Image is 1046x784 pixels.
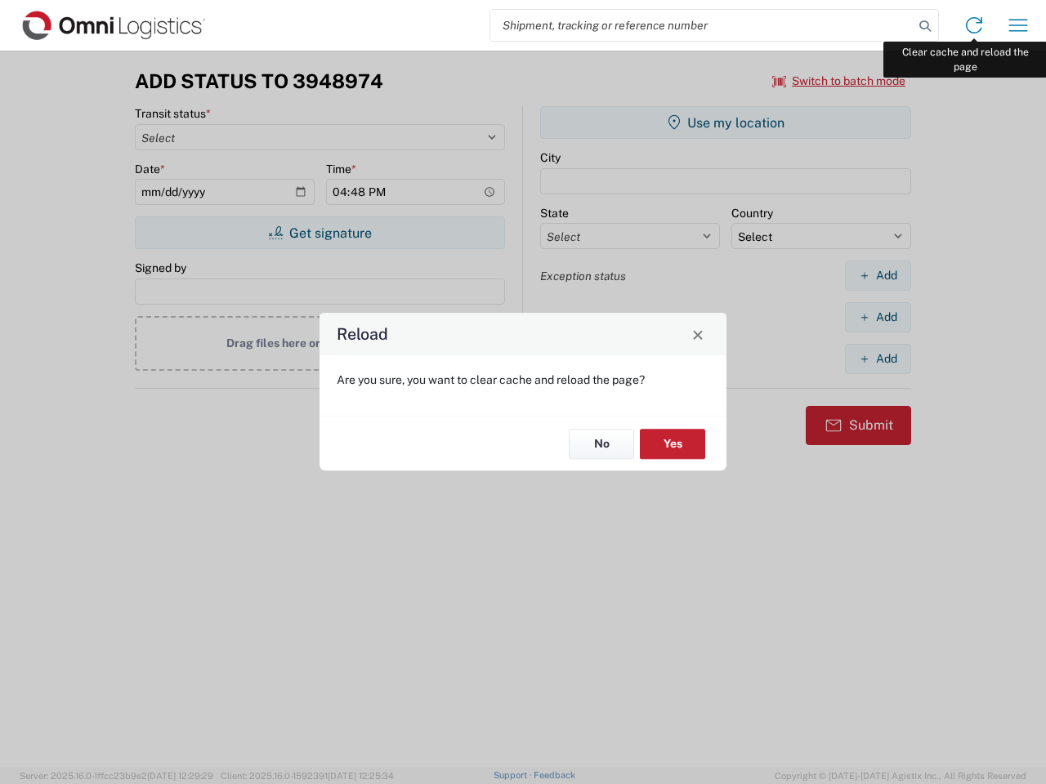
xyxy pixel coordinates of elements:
button: Yes [640,429,705,459]
input: Shipment, tracking or reference number [490,10,914,41]
h4: Reload [337,323,388,346]
button: Close [686,323,709,345]
p: Are you sure, you want to clear cache and reload the page? [337,372,709,387]
button: No [569,429,634,459]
